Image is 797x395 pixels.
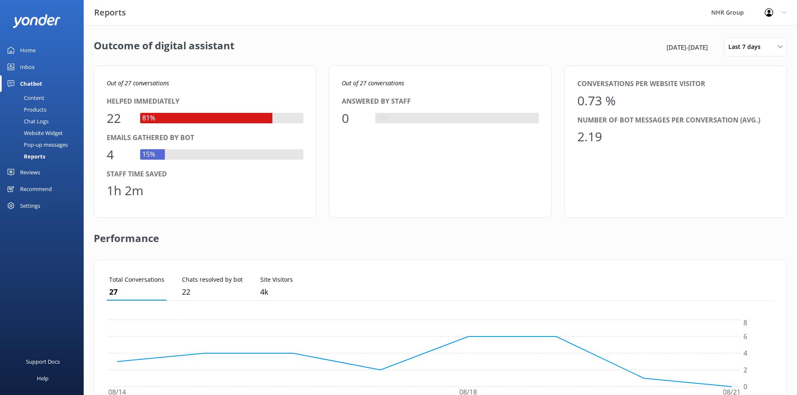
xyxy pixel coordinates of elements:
[107,96,303,107] div: Helped immediately
[5,139,84,150] a: Pop-up messages
[107,181,144,201] div: 1h 2m
[743,332,747,341] tspan: 6
[375,113,389,124] div: 0%
[743,319,747,328] tspan: 8
[20,197,40,214] div: Settings
[107,169,303,180] div: Staff time saved
[5,104,46,115] div: Products
[728,42,766,51] span: Last 7 days
[94,218,159,251] h2: Performance
[260,275,293,284] p: Site Visitors
[5,150,45,162] div: Reports
[107,145,132,165] div: 4
[13,14,61,28] img: yonder-white-logo.png
[5,115,84,127] a: Chat Logs
[5,104,84,115] a: Products
[743,349,747,358] tspan: 4
[743,382,747,391] tspan: 0
[107,79,169,87] i: Out of 27 conversations
[5,150,84,162] a: Reports
[5,115,49,127] div: Chat Logs
[107,133,303,143] div: Emails gathered by bot
[577,115,774,126] div: Number of bot messages per conversation (avg.)
[37,370,49,387] div: Help
[109,286,164,298] p: 27
[260,286,293,298] p: 3,723
[20,42,36,59] div: Home
[20,164,40,181] div: Reviews
[5,139,68,150] div: Pop-up messages
[94,38,234,56] h2: Outcome of digital assistant
[342,108,367,128] div: 0
[5,127,84,139] a: Website Widget
[20,181,52,197] div: Recommend
[109,275,164,284] p: Total Conversations
[20,75,42,92] div: Chatbot
[577,91,616,111] div: 0.73 %
[577,127,602,147] div: 2.19
[5,127,63,139] div: Website Widget
[342,96,538,107] div: Answered by staff
[182,275,243,284] p: Chats resolved by bot
[26,353,60,370] div: Support Docs
[140,149,157,160] div: 15%
[743,365,747,375] tspan: 2
[182,286,243,298] p: 22
[342,79,404,87] i: Out of 27 conversations
[5,92,44,104] div: Content
[20,59,35,75] div: Inbox
[666,42,708,52] span: [DATE] - [DATE]
[577,79,774,89] div: Conversations per website visitor
[94,6,126,19] h3: Reports
[107,108,132,128] div: 22
[5,92,84,104] a: Content
[140,113,157,124] div: 81%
